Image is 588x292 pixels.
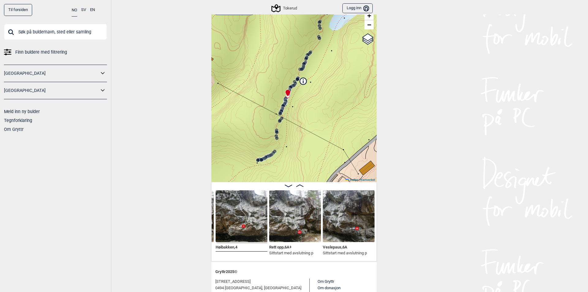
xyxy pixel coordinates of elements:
[4,24,107,40] input: Søk på buldernavn, sted eller samling
[342,3,373,13] button: Logg inn
[362,32,374,46] a: Layers
[4,86,99,95] a: [GEOGRAPHIC_DATA]
[90,4,95,16] button: EN
[323,250,367,256] p: Sittstart med avslutning p
[269,250,313,256] p: Sittstart med avslutning p
[272,5,297,12] div: Tokerud
[269,244,292,249] span: Rett opp , 6A+
[269,190,321,242] img: Rett opp 190425
[367,12,371,19] span: +
[72,4,77,17] button: NO
[323,190,375,242] img: Veslepaus 190425
[15,48,67,57] span: Finn buldere med filtrering
[318,279,334,284] a: Om Gryttr
[4,118,32,123] a: Tegnforklaring
[318,286,341,290] a: Om donasjon
[215,285,301,291] span: 0494 [GEOGRAPHIC_DATA], [GEOGRAPHIC_DATA]
[364,20,374,29] a: Zoom out
[4,69,99,78] a: [GEOGRAPHIC_DATA]
[216,244,237,249] span: Høibakken , 4
[364,11,374,20] a: Zoom in
[4,48,107,57] a: Finn buldere med filtrering
[360,178,375,181] a: Kartverket
[215,265,373,279] div: Gryttr 2025 ©
[215,279,251,285] span: [STREET_ADDRESS]
[4,127,24,132] a: Om Gryttr
[323,244,347,249] span: Veslepaus , 6A
[81,4,86,16] button: SV
[345,178,358,181] a: Leaflet
[4,4,32,16] a: Til forsiden
[216,190,267,242] img: Hoibakken 190425
[367,21,371,28] span: −
[359,178,360,181] span: |
[4,109,40,114] a: Meld inn ny bulder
